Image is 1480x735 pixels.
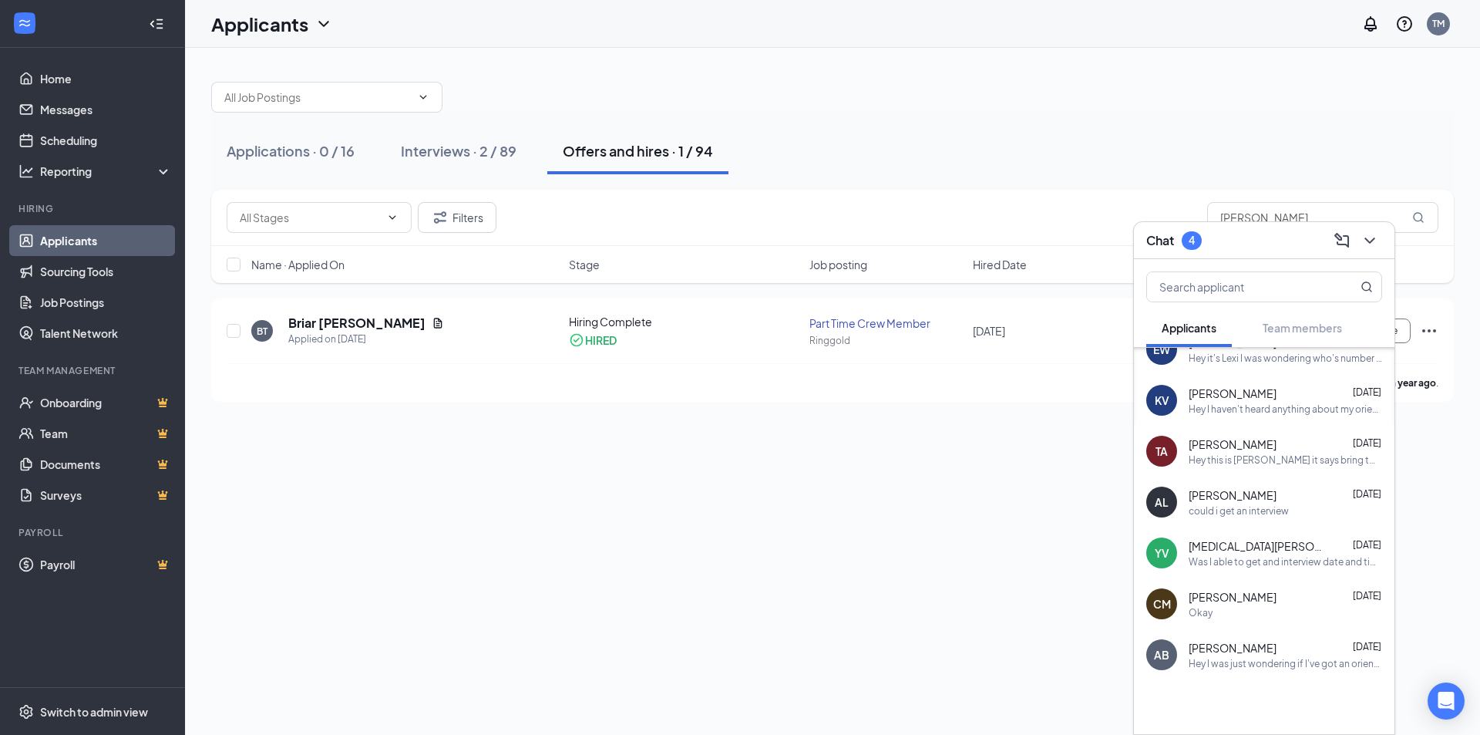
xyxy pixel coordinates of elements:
[251,257,345,272] span: Name · Applied On
[40,449,172,480] a: DocumentsCrown
[569,257,600,272] span: Stage
[18,164,34,179] svg: Analysis
[40,94,172,125] a: Messages
[40,480,172,511] a: SurveysCrown
[1420,322,1438,340] svg: Ellipses
[418,202,496,233] button: Filter Filters
[257,325,267,338] div: BT
[18,704,34,720] svg: Settings
[1333,231,1351,250] svg: ComposeMessage
[1361,15,1380,33] svg: Notifications
[1189,352,1382,365] div: Hey it's Lexi I was wondering who's number this is so I can put it in my contacts
[1353,488,1381,500] span: [DATE]
[569,332,584,348] svg: CheckmarkCircle
[432,317,444,329] svg: Document
[224,89,411,106] input: All Job Postings
[809,334,964,347] div: Ringgold
[240,209,380,226] input: All Stages
[1189,386,1276,401] span: [PERSON_NAME]
[40,549,172,580] a: PayrollCrown
[211,11,308,37] h1: Applicants
[40,387,172,418] a: OnboardingCrown
[1189,640,1276,656] span: [PERSON_NAME]
[1353,437,1381,449] span: [DATE]
[40,704,148,720] div: Switch to admin view
[1147,272,1330,302] input: Search applicant
[1353,386,1381,398] span: [DATE]
[386,211,399,224] svg: ChevronDown
[1153,596,1171,612] div: CM
[1155,494,1169,510] div: AL
[417,91,429,103] svg: ChevronDown
[1263,321,1342,335] span: Team members
[1412,211,1424,224] svg: MagnifyingGlass
[1353,590,1381,602] span: [DATE]
[149,16,164,32] svg: Collapse
[1155,443,1168,459] div: TA
[40,125,172,156] a: Scheduling
[288,315,425,332] h5: Briar [PERSON_NAME]
[1207,202,1438,233] input: Search in offers and hires
[1189,487,1276,503] span: [PERSON_NAME]
[18,202,169,215] div: Hiring
[1155,545,1169,561] div: YV
[1154,647,1169,663] div: AB
[809,257,867,272] span: Job posting
[288,332,444,347] div: Applied on [DATE]
[973,257,1027,272] span: Hired Date
[40,63,172,94] a: Home
[40,256,172,287] a: Sourcing Tools
[18,364,169,377] div: Team Management
[1391,377,1436,389] b: a year ago
[1353,539,1381,551] span: [DATE]
[40,225,172,256] a: Applicants
[1189,555,1382,568] div: Was I able to get and interview date and time?
[227,141,355,160] div: Applications · 0 / 16
[1395,15,1414,33] svg: QuestionInfo
[585,332,617,348] div: HIRED
[973,324,1005,338] span: [DATE]
[1330,228,1354,253] button: ComposeMessage
[1153,342,1170,357] div: EW
[1189,606,1213,619] div: Okay
[1155,393,1169,408] div: KV
[1361,231,1379,250] svg: ChevronDown
[401,141,516,160] div: Interviews · 2 / 89
[1189,234,1195,247] div: 4
[1189,453,1382,467] div: Hey this is [PERSON_NAME] it says bring two forms of Id I don't have my id yet I have a birth cer...
[1189,504,1289,518] div: could i get an interview
[17,15,32,31] svg: WorkstreamLogo
[1189,437,1276,452] span: [PERSON_NAME]
[431,208,449,227] svg: Filter
[1189,589,1276,605] span: [PERSON_NAME]
[40,418,172,449] a: TeamCrown
[18,526,169,539] div: Payroll
[40,287,172,318] a: Job Postings
[1189,538,1327,554] span: [MEDICAL_DATA][PERSON_NAME]
[40,318,172,349] a: Talent Network
[563,141,713,160] div: Offers and hires · 1 / 94
[569,314,800,329] div: Hiring Complete
[1146,232,1174,249] h3: Chat
[1432,17,1445,30] div: TM
[1353,641,1381,652] span: [DATE]
[1357,228,1382,253] button: ChevronDown
[40,164,173,179] div: Reporting
[809,315,964,331] div: Part Time Crew Member
[1189,403,1382,416] div: Hey I haven't heard anything about my orientation I been calling to check in about it
[314,15,333,33] svg: ChevronDown
[1428,683,1465,720] div: Open Intercom Messenger
[1162,321,1216,335] span: Applicants
[1361,281,1373,293] svg: MagnifyingGlass
[1189,657,1382,670] div: Hey I was just wondering if I've got an orientation date yet?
